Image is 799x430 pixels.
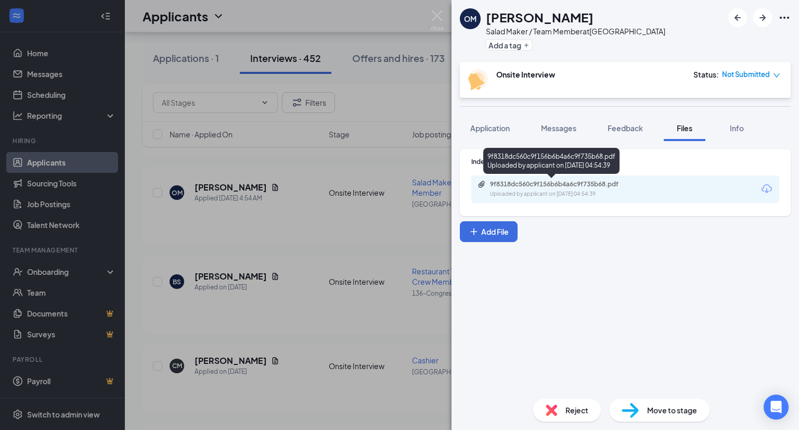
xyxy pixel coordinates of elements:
[764,395,789,420] div: Open Intercom Messenger
[778,11,791,24] svg: Ellipses
[541,123,576,133] span: Messages
[647,404,697,416] span: Move to stage
[722,69,770,80] span: Not Submitted
[483,148,620,174] div: 9f8318dc560c9f156b6b4a6c9f735b68.pdf Uploaded by applicant on [DATE] 04:54:39
[469,226,479,237] svg: Plus
[693,69,719,80] div: Status :
[728,8,747,27] button: ArrowLeftNew
[464,14,476,24] div: OM
[496,70,555,79] b: Onsite Interview
[677,123,692,133] span: Files
[486,8,594,26] h1: [PERSON_NAME]
[523,42,530,48] svg: Plus
[565,404,588,416] span: Reject
[753,8,772,27] button: ArrowRight
[486,40,532,50] button: PlusAdd a tag
[761,183,773,195] svg: Download
[731,11,744,24] svg: ArrowLeftNew
[470,123,510,133] span: Application
[773,72,780,79] span: down
[490,190,646,198] div: Uploaded by applicant on [DATE] 04:54:39
[608,123,643,133] span: Feedback
[471,157,779,166] div: Indeed Resume
[478,180,646,198] a: Paperclip9f8318dc560c9f156b6b4a6c9f735b68.pdfUploaded by applicant on [DATE] 04:54:39
[460,221,518,242] button: Add FilePlus
[490,180,636,188] div: 9f8318dc560c9f156b6b4a6c9f735b68.pdf
[478,180,486,188] svg: Paperclip
[730,123,744,133] span: Info
[486,26,665,36] div: Salad Maker / Team Member at [GEOGRAPHIC_DATA]
[756,11,769,24] svg: ArrowRight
